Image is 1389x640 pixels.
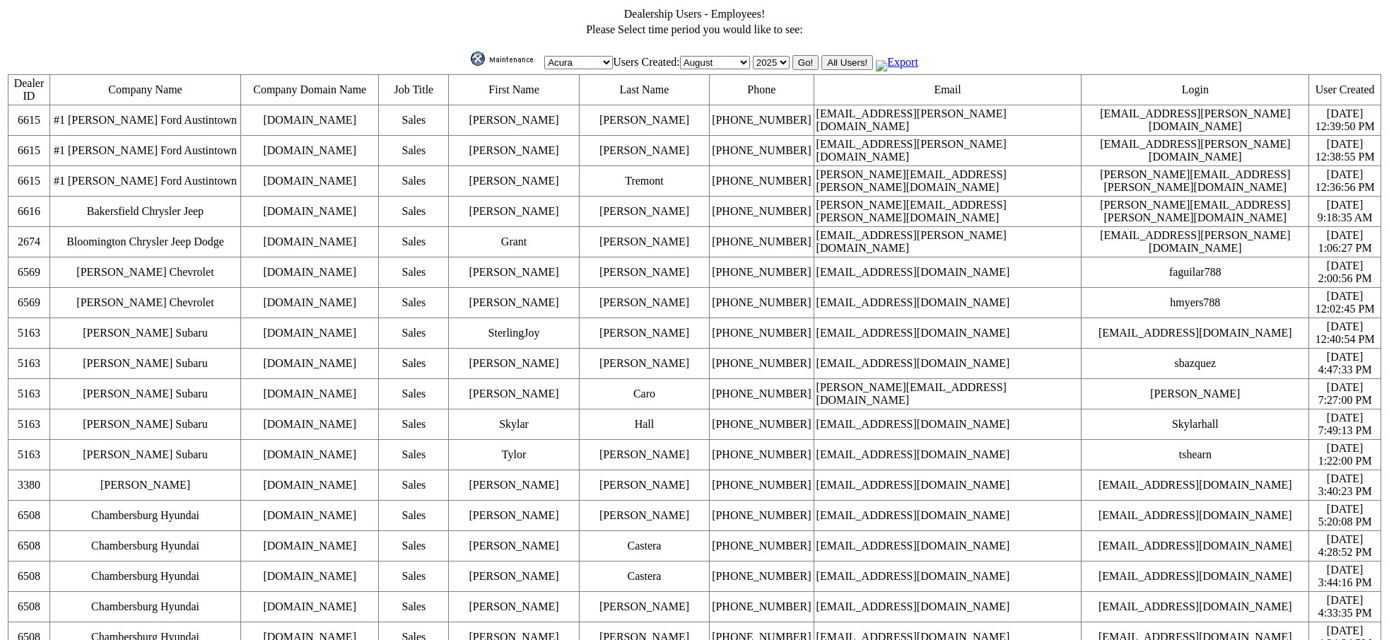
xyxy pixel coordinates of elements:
[579,531,709,562] td: Castera
[240,349,378,379] td: [DOMAIN_NAME]
[710,288,814,318] td: [PHONE_NUMBER]
[240,197,378,227] td: [DOMAIN_NAME]
[449,166,579,197] td: [PERSON_NAME]
[240,592,378,622] td: [DOMAIN_NAME]
[8,197,50,227] td: 6616
[1309,440,1381,470] td: [DATE] 1:22:00 PM
[814,136,1082,166] td: [EMAIL_ADDRESS][PERSON_NAME][DOMAIN_NAME]
[579,562,709,592] td: Castera
[8,531,50,562] td: 6508
[1082,440,1309,470] td: tshearn
[8,257,50,288] td: 6569
[710,349,814,379] td: [PHONE_NUMBER]
[1309,227,1381,257] td: [DATE] 1:06:27 PM
[1082,288,1309,318] td: hmyers788
[876,56,918,68] a: Export
[240,531,378,562] td: [DOMAIN_NAME]
[471,52,541,66] img: maint.gif
[814,197,1082,227] td: [PERSON_NAME][EMAIL_ADDRESS][PERSON_NAME][DOMAIN_NAME]
[710,562,814,592] td: [PHONE_NUMBER]
[379,75,449,105] td: Job Title
[1309,470,1381,501] td: [DATE] 3:40:23 PM
[8,470,50,501] td: 3380
[710,136,814,166] td: [PHONE_NUMBER]
[8,501,50,531] td: 6508
[449,288,579,318] td: [PERSON_NAME]
[579,105,709,136] td: [PERSON_NAME]
[579,257,709,288] td: [PERSON_NAME]
[710,75,814,105] td: Phone
[8,409,50,440] td: 5163
[379,257,449,288] td: Sales
[49,562,240,592] td: Chambersburg Hyundai
[449,75,579,105] td: First Name
[49,501,240,531] td: Chambersburg Hyundai
[449,257,579,288] td: [PERSON_NAME]
[579,75,709,105] td: Last Name
[240,288,378,318] td: [DOMAIN_NAME]
[449,197,579,227] td: [PERSON_NAME]
[8,166,50,197] td: 6615
[710,409,814,440] td: [PHONE_NUMBER]
[8,318,50,349] td: 5163
[449,470,579,501] td: [PERSON_NAME]
[710,197,814,227] td: [PHONE_NUMBER]
[710,470,814,501] td: [PHONE_NUMBER]
[579,409,709,440] td: Hall
[814,440,1082,470] td: [EMAIL_ADDRESS][DOMAIN_NAME]
[379,379,449,409] td: Sales
[379,531,449,562] td: Sales
[240,562,378,592] td: [DOMAIN_NAME]
[240,105,378,136] td: [DOMAIN_NAME]
[1082,75,1309,105] td: Login
[49,440,240,470] td: [PERSON_NAME] Subaru
[49,75,240,105] td: Company Name
[792,55,819,70] input: Go!
[8,136,50,166] td: 6615
[579,166,709,197] td: Tremont
[8,592,50,622] td: 6508
[814,257,1082,288] td: [EMAIL_ADDRESS][DOMAIN_NAME]
[49,288,240,318] td: [PERSON_NAME] Chevrolet
[240,166,378,197] td: [DOMAIN_NAME]
[379,197,449,227] td: Sales
[1082,166,1309,197] td: [PERSON_NAME][EMAIL_ADDRESS][PERSON_NAME][DOMAIN_NAME]
[1309,197,1381,227] td: [DATE] 9:18:35 AM
[814,75,1082,105] td: Email
[579,136,709,166] td: [PERSON_NAME]
[379,227,449,257] td: Sales
[1082,531,1309,562] td: [EMAIL_ADDRESS][DOMAIN_NAME]
[1309,501,1381,531] td: [DATE] 5:20:08 PM
[1082,136,1309,166] td: [EMAIL_ADDRESS][PERSON_NAME][DOMAIN_NAME]
[449,379,579,409] td: [PERSON_NAME]
[710,531,814,562] td: [PHONE_NUMBER]
[379,592,449,622] td: Sales
[814,349,1082,379] td: [EMAIL_ADDRESS][DOMAIN_NAME]
[579,470,709,501] td: [PERSON_NAME]
[8,562,50,592] td: 6508
[449,531,579,562] td: [PERSON_NAME]
[579,501,709,531] td: [PERSON_NAME]
[1082,349,1309,379] td: sbazquez
[579,592,709,622] td: [PERSON_NAME]
[8,227,50,257] td: 2674
[240,501,378,531] td: [DOMAIN_NAME]
[821,55,873,70] input: All Users!
[1082,470,1309,501] td: [EMAIL_ADDRESS][DOMAIN_NAME]
[49,531,240,562] td: Chambersburg Hyundai
[240,257,378,288] td: [DOMAIN_NAME]
[449,227,579,257] td: Grant
[8,440,50,470] td: 5163
[579,227,709,257] td: [PERSON_NAME]
[49,409,240,440] td: [PERSON_NAME] Subaru
[240,379,378,409] td: [DOMAIN_NAME]
[449,592,579,622] td: [PERSON_NAME]
[7,7,1382,21] td: Dealership Users - Employees!
[1309,75,1381,105] td: User Created
[814,531,1082,562] td: [EMAIL_ADDRESS][DOMAIN_NAME]
[1082,227,1309,257] td: [EMAIL_ADDRESS][PERSON_NAME][DOMAIN_NAME]
[7,38,1382,72] td: Users Created:
[710,318,814,349] td: [PHONE_NUMBER]
[379,440,449,470] td: Sales
[579,197,709,227] td: [PERSON_NAME]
